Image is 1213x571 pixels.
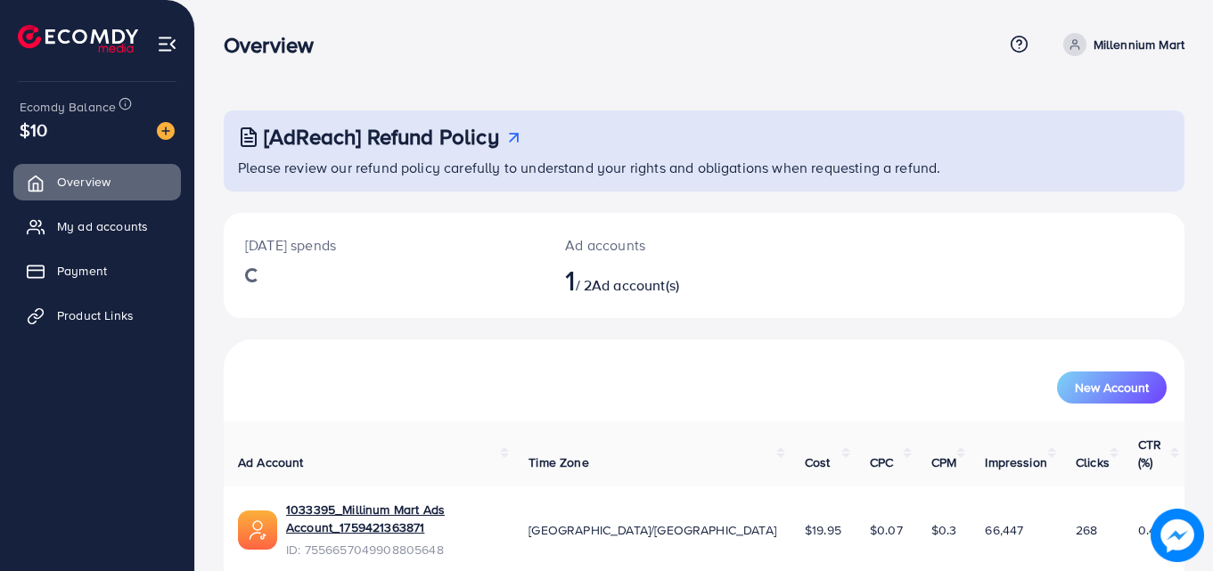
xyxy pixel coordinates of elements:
a: 1033395_Millinum Mart Ads Account_1759421363871 [286,501,500,537]
span: 1 [565,259,575,300]
h2: / 2 [565,263,763,297]
a: My ad accounts [13,208,181,244]
span: Ad account(s) [592,275,679,295]
img: menu [157,34,177,54]
a: Overview [13,164,181,200]
span: CPC [870,453,893,471]
span: [GEOGRAPHIC_DATA]/[GEOGRAPHIC_DATA] [529,521,776,539]
span: Overview [57,173,111,191]
a: Product Links [13,298,181,333]
span: $10 [20,117,47,143]
img: ic-ads-acc.e4c84228.svg [238,510,277,550]
button: New Account [1057,371,1167,404]
span: Product Links [57,306,134,324]
span: 268 [1076,521,1097,539]
img: image [157,122,175,140]
span: Clicks [1076,453,1110,471]
span: ID: 7556657049908805648 [286,541,500,559]
span: CTR (%) [1138,436,1161,471]
span: Payment [57,262,107,280]
span: $0.3 [931,521,957,539]
span: $0.07 [870,521,903,539]
span: Ad Account [238,453,304,471]
p: Please review our refund policy carefully to understand your rights and obligations when requesti... [238,157,1174,178]
span: My ad accounts [57,217,148,235]
img: logo [18,25,138,53]
a: Millennium Mart [1056,33,1184,56]
span: New Account [1075,381,1149,394]
img: image [1151,509,1204,562]
span: Cost [805,453,831,471]
span: Time Zone [529,453,588,471]
h3: Overview [224,32,328,58]
span: CPM [931,453,956,471]
span: Ecomdy Balance [20,98,116,116]
p: Ad accounts [565,234,763,256]
span: $19.95 [805,521,841,539]
a: Payment [13,253,181,289]
span: Impression [985,453,1047,471]
h3: [AdReach] Refund Policy [264,124,499,150]
p: Millennium Mart [1094,34,1184,55]
span: 0.4 [1138,521,1156,539]
p: [DATE] spends [245,234,522,256]
span: 66,447 [985,521,1023,539]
